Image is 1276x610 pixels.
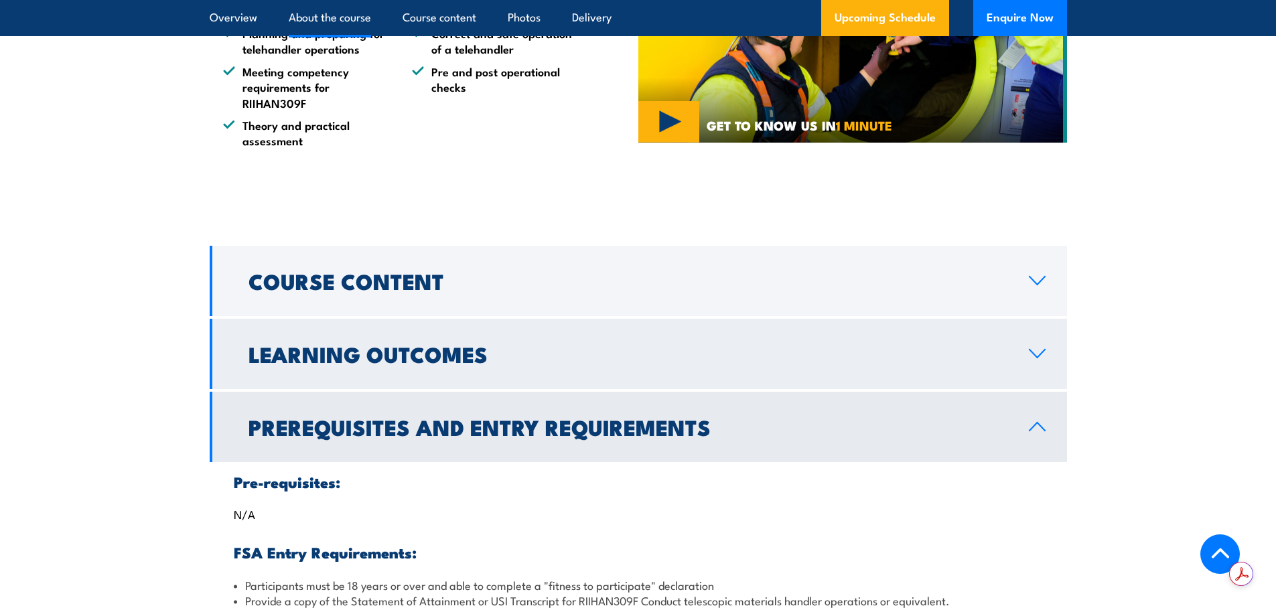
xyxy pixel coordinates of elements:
a: Prerequisites and Entry Requirements [210,392,1067,462]
li: Theory and practical assessment [223,117,388,149]
h2: Course Content [249,271,1007,290]
a: Course Content [210,246,1067,316]
li: Correct and safe operation of a telehandler [412,25,577,57]
strong: 1 MINUTE [836,115,892,135]
li: Provide a copy of the Statement of Attainment or USI Transcript for RIIHAN309F Conduct telescopic... [234,593,1043,608]
span: GET TO KNOW US IN [707,119,892,131]
h3: Pre-requisites: [234,474,1043,489]
li: Pre and post operational checks [412,64,577,110]
h2: Learning Outcomes [249,344,1007,363]
h3: FSA Entry Requirements: [234,544,1043,560]
li: Meeting competency requirements for RIIHAN309F [223,64,388,110]
a: Learning Outcomes [210,319,1067,389]
li: Participants must be 18 years or over and able to complete a "fitness to participate" declaration [234,577,1043,593]
li: Planning and preparing for telehandler operations [223,25,388,57]
h2: Prerequisites and Entry Requirements [249,417,1007,436]
p: N/A [234,507,1043,520]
